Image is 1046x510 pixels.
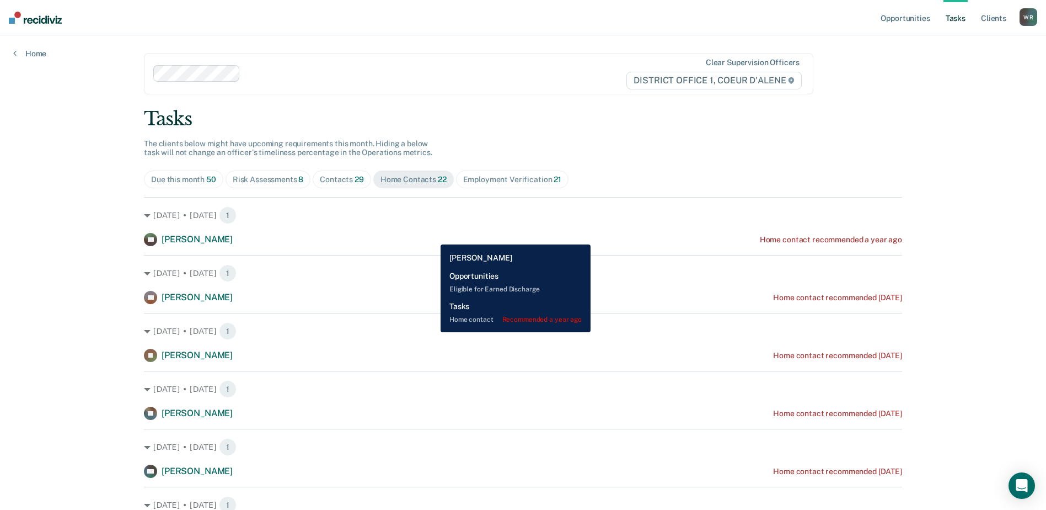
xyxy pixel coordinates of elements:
div: Open Intercom Messenger [1009,472,1035,499]
div: Contacts [320,175,364,184]
div: W R [1020,8,1037,26]
div: Tasks [144,108,902,130]
span: DISTRICT OFFICE 1, COEUR D'ALENE [626,72,802,89]
div: [DATE] • [DATE] 1 [144,380,902,398]
span: [PERSON_NAME] [162,350,233,360]
img: Recidiviz [9,12,62,24]
span: 21 [554,175,561,184]
span: [PERSON_NAME] [162,292,233,302]
div: Home contact recommended [DATE] [773,293,902,302]
div: Clear supervision officers [706,58,800,67]
div: Home contact recommended [DATE] [773,467,902,476]
div: Risk Assessments [233,175,304,184]
div: Home contact recommended a year ago [760,235,902,245]
span: [PERSON_NAME] [162,408,233,418]
div: Home Contacts [380,175,447,184]
span: 1 [219,438,237,456]
div: Home contact recommended [DATE] [773,351,902,360]
span: The clients below might have upcoming requirements this month. Hiding a below task will not chang... [144,139,432,157]
div: Employment Verification [463,175,561,184]
div: [DATE] • [DATE] 1 [144,322,902,340]
span: 1 [219,206,237,224]
span: 1 [219,264,237,282]
span: 1 [219,322,237,340]
div: [DATE] • [DATE] 1 [144,206,902,224]
div: [DATE] • [DATE] 1 [144,264,902,282]
div: Due this month [151,175,216,184]
span: [PERSON_NAME] [162,466,233,476]
button: WR [1020,8,1037,26]
span: 50 [206,175,216,184]
span: 22 [438,175,447,184]
a: Home [13,49,46,59]
span: 29 [355,175,364,184]
div: [DATE] • [DATE] 1 [144,438,902,456]
div: Home contact recommended [DATE] [773,409,902,418]
span: 1 [219,380,237,398]
span: [PERSON_NAME] [162,234,233,245]
span: 8 [298,175,303,184]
